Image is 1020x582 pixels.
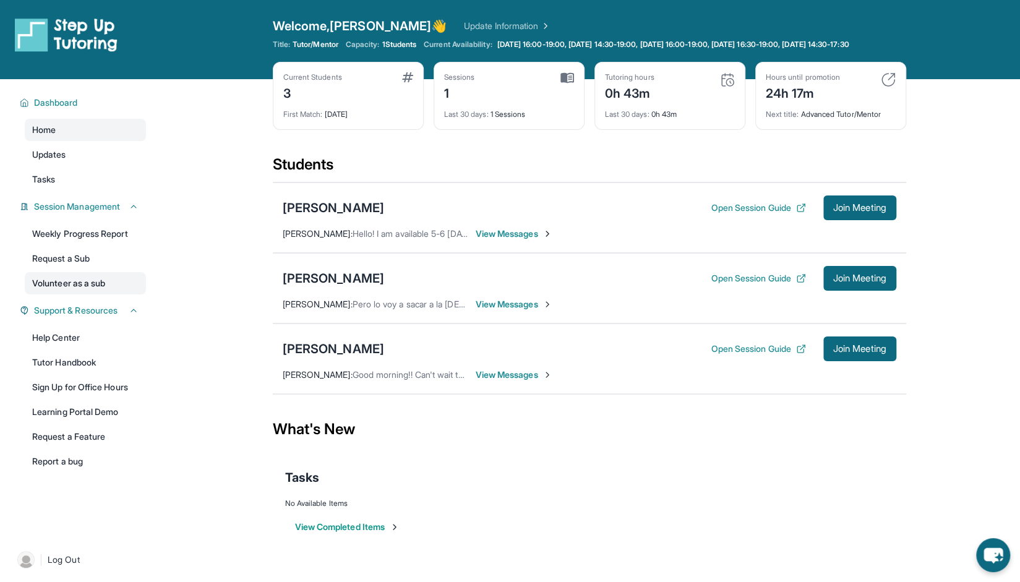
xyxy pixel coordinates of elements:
span: Join Meeting [833,275,886,282]
span: | [40,552,43,567]
button: Join Meeting [823,266,896,291]
div: Tutoring hours [605,72,654,82]
button: Open Session Guide [711,272,805,285]
a: Help Center [25,327,146,349]
span: Home [32,124,56,136]
div: 3 [283,82,342,102]
div: [PERSON_NAME] [283,340,384,357]
div: Students [273,155,906,182]
span: Join Meeting [833,345,886,353]
img: Chevron Right [538,20,551,32]
span: Last 30 days : [444,109,489,119]
span: Session Management [34,200,120,213]
div: 24h 17m [766,82,840,102]
span: Title: [273,40,290,49]
a: Learning Portal Demo [25,401,146,423]
button: Session Management [29,200,139,213]
span: Next title : [766,109,799,119]
span: Hello! I am available 5-6 [DATE] and 6-7 [DATE] please let me know if this works for you so we ca... [353,228,802,239]
div: [DATE] [283,102,413,119]
span: Capacity: [346,40,380,49]
img: card [720,72,735,87]
span: Dashboard [34,96,78,109]
button: Open Session Guide [711,202,805,214]
div: Advanced Tutor/Mentor [766,102,896,119]
span: Log Out [48,554,80,566]
button: Support & Resources [29,304,139,317]
div: 1 Sessions [444,102,574,119]
img: user-img [17,551,35,568]
img: card [881,72,896,87]
div: Sessions [444,72,475,82]
span: [DATE] 16:00-19:00, [DATE] 14:30-19:00, [DATE] 16:00-19:00, [DATE] 16:30-19:00, [DATE] 14:30-17:30 [497,40,849,49]
div: 0h 43m [605,102,735,119]
div: [PERSON_NAME] [283,270,384,287]
img: Chevron-Right [542,370,552,380]
span: Updates [32,148,66,161]
a: Updates [25,143,146,166]
span: View Messages [476,298,553,310]
span: Good morning!! Can't wait to see [PERSON_NAME] [DATE] from 5-6 for our session :) [353,369,685,380]
a: Request a Feature [25,426,146,448]
img: Chevron-Right [542,299,552,309]
img: Chevron-Right [542,229,552,239]
span: Support & Resources [34,304,118,317]
a: Update Information [464,20,551,32]
span: [PERSON_NAME] : [283,228,353,239]
span: View Messages [476,369,553,381]
span: Last 30 days : [605,109,649,119]
span: Tasks [32,173,55,186]
div: 0h 43m [605,82,654,102]
a: Report a bug [25,450,146,473]
div: Current Students [283,72,342,82]
button: Join Meeting [823,195,896,220]
a: Weekly Progress Report [25,223,146,245]
span: Join Meeting [833,204,886,212]
div: What's New [273,402,906,456]
div: 1 [444,82,475,102]
span: [PERSON_NAME] : [283,299,353,309]
span: Current Availability: [424,40,492,49]
button: View Completed Items [295,521,400,533]
a: Tutor Handbook [25,351,146,374]
span: [PERSON_NAME] : [283,369,353,380]
div: Hours until promotion [766,72,840,82]
span: Tutor/Mentor [293,40,338,49]
button: Join Meeting [823,336,896,361]
a: |Log Out [12,546,146,573]
span: Pero lo voy a sacar a la [DEMOGRAPHIC_DATA] espero estar aquí a tiempo para su sesión [353,299,705,309]
a: Home [25,119,146,141]
img: card [402,72,413,82]
div: [PERSON_NAME] [283,199,384,216]
span: Tasks [285,469,319,486]
span: 1 Students [382,40,416,49]
a: Sign Up for Office Hours [25,376,146,398]
a: Tasks [25,168,146,190]
a: [DATE] 16:00-19:00, [DATE] 14:30-19:00, [DATE] 16:00-19:00, [DATE] 16:30-19:00, [DATE] 14:30-17:30 [495,40,852,49]
button: Open Session Guide [711,343,805,355]
span: View Messages [476,228,553,240]
img: logo [15,17,118,52]
img: card [560,72,574,83]
button: chat-button [976,538,1010,572]
a: Volunteer as a sub [25,272,146,294]
a: Request a Sub [25,247,146,270]
span: First Match : [283,109,323,119]
button: Dashboard [29,96,139,109]
span: Welcome, [PERSON_NAME] 👋 [273,17,447,35]
div: No Available Items [285,499,894,508]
